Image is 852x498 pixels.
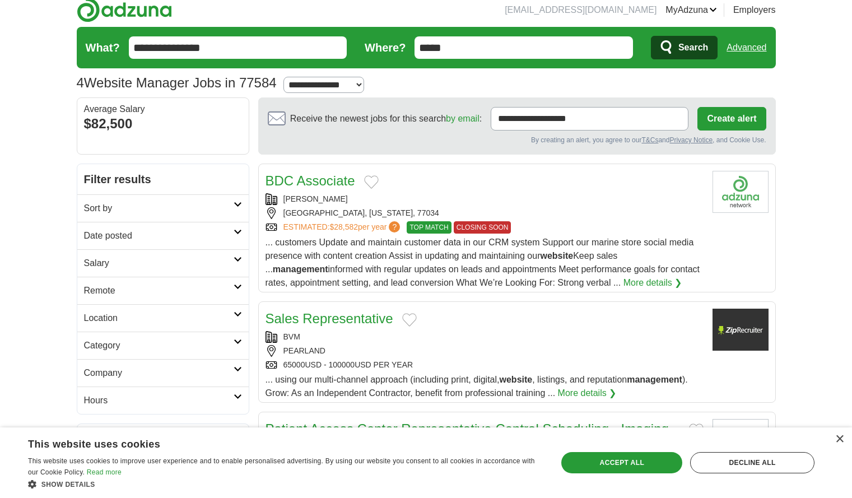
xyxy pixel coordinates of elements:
h2: Filter results [77,164,249,194]
a: T&Cs [641,136,658,144]
h2: Hours [84,394,234,407]
a: Company [77,359,249,387]
a: Location [77,304,249,332]
a: ESTIMATED:$28,582per year? [283,221,403,234]
div: BVM [266,331,704,343]
div: Show details [28,478,542,490]
div: [PERSON_NAME] [266,193,704,205]
h2: Company [84,366,234,380]
button: Add to favorite jobs [364,175,379,189]
a: Read more, opens a new window [87,468,122,476]
span: TOP MATCH [407,221,451,234]
span: 4 [77,73,84,93]
a: Category [77,332,249,359]
h1: Website Manager Jobs in 77584 [77,75,277,90]
button: Search [651,36,718,59]
span: ... customers Update and maintain customer data in our CRM system Support our marine store social... [266,238,700,287]
button: Add to favorite jobs [402,313,417,327]
h2: Category [84,339,234,352]
div: [GEOGRAPHIC_DATA], [US_STATE], 77034 [266,207,704,219]
div: Average Salary [84,105,242,114]
img: Company logo [713,171,769,213]
a: Sort by [77,194,249,222]
a: More details ❯ [623,276,682,290]
span: Show details [41,481,95,488]
h2: Location [84,311,234,325]
strong: website [500,375,533,384]
a: More details ❯ [558,387,617,400]
a: Hours [77,387,249,414]
span: ... using our multi-channel approach (including print, digital, , listings, and reputation ). Gro... [266,375,688,398]
div: Close [835,435,844,444]
a: Privacy Notice [669,136,713,144]
label: What? [86,39,120,56]
h2: Remote [84,284,234,297]
h2: Date posted [84,229,234,243]
div: By creating an alert, you agree to our and , and Cookie Use. [268,135,766,145]
a: MyAdzuna [665,3,717,17]
div: Accept all [561,452,682,473]
a: by email [446,114,479,123]
span: Receive the newest jobs for this search : [290,112,482,125]
img: Company logo [713,309,769,351]
a: BDC Associate [266,173,355,188]
span: This website uses cookies to improve user experience and to enable personalised advertising. By u... [28,457,535,476]
span: ? [389,221,400,232]
a: Patient Access Center Representative Central Scheduling - Imaging (PRN - Telecommute) [266,421,669,457]
img: Houston Methodist logo [713,419,769,461]
span: Search [678,36,708,59]
strong: management [627,375,682,384]
div: This website uses cookies [28,434,514,451]
div: Decline all [690,452,814,473]
div: $82,500 [84,114,242,134]
h2: Salary [84,257,234,270]
li: [EMAIL_ADDRESS][DOMAIN_NAME] [505,3,657,17]
a: Advanced [727,36,766,59]
a: Remote [77,277,249,304]
button: Add to favorite jobs [689,423,704,437]
div: PEARLAND [266,345,704,357]
a: Date posted [77,222,249,249]
div: 65000USD - 100000USD PER YEAR [266,359,704,371]
h2: Sort by [84,202,234,215]
a: Salary [77,249,249,277]
a: Employers [733,3,776,17]
label: Where? [365,39,406,56]
strong: website [540,251,573,260]
strong: management [273,264,328,274]
button: Create alert [697,107,766,131]
span: $28,582 [329,222,358,231]
a: Sales Representative [266,311,393,326]
span: CLOSING SOON [454,221,511,234]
